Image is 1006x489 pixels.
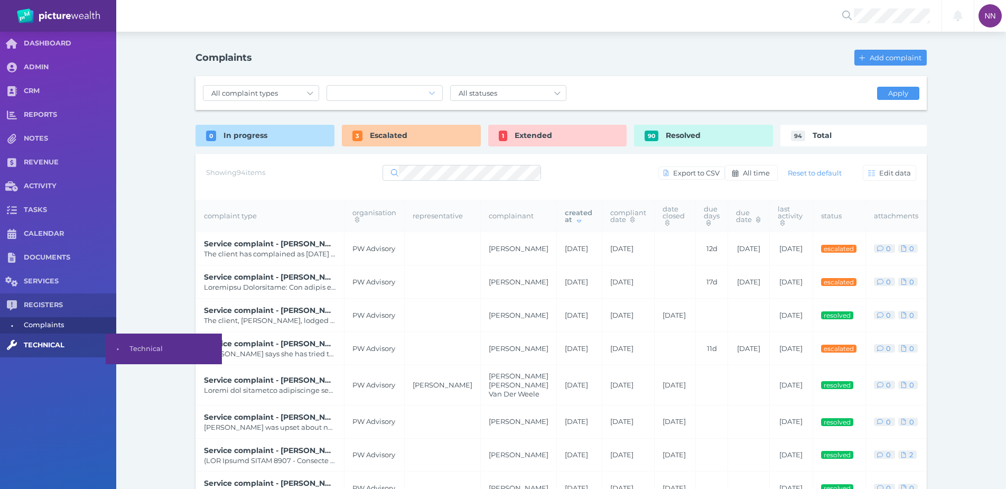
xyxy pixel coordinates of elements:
[206,168,265,177] span: Showing 94 items
[204,238,336,250] span: Service complaint - [PERSON_NAME]
[728,232,770,265] td: [DATE]
[106,342,129,355] span: •
[24,253,116,262] span: DOCUMENTS
[557,332,602,365] td: [DATE]
[984,12,995,20] span: NN
[352,208,396,224] span: organisation
[344,438,405,472] td: PW Advisory
[770,438,813,472] td: [DATE]
[770,299,813,332] td: [DATE]
[823,418,851,426] span: resolved
[24,182,116,191] span: ACTIVITY
[908,311,915,319] span: 0
[823,278,854,286] span: escalated
[481,200,557,232] th: complainant
[854,50,927,66] button: Add complaint
[741,169,775,177] span: All time
[344,405,405,438] td: PW Advisory
[770,265,813,299] td: [DATE]
[770,405,813,438] td: [DATE]
[557,438,602,472] td: [DATE]
[204,456,336,465] span: (LOR Ipsumd SITAM 8907 - Consecte ADI elitse 1240 -8385) Doei Tempo Incidi ut laboreet dol magnaa...
[602,405,654,438] td: [DATE]
[24,341,116,350] span: TECHNICAL
[481,438,557,472] td: [PERSON_NAME]
[823,345,854,353] span: escalated
[671,169,724,177] span: Export to CSV
[195,52,252,63] h1: Complaints
[886,450,892,459] span: 0
[204,349,336,358] span: [PERSON_NAME] says she has tried to get income protection with us since [DATE] and, despite multi...
[344,265,405,299] td: PW Advisory
[908,450,914,459] span: 2
[908,381,915,389] span: 0
[658,167,725,180] button: Export to CSV
[24,206,116,215] span: TASKS
[481,232,557,265] td: [PERSON_NAME]
[557,232,602,265] td: [DATE]
[405,365,481,405] td: [PERSON_NAME]
[602,265,654,299] td: [DATE]
[823,451,851,459] span: resolved
[204,283,336,292] span: Loremipsu Dolorsitame: Con adipis elitseddo e temp incididu utlabor etdo magna ALI21 enimadm veni...
[24,110,116,119] span: REPORTS
[24,134,116,143] span: NOTES
[865,200,926,232] th: attachments
[204,386,336,395] span: Loremi dol sitametco adipiscinge sedd eiusmodtemp incidi (51+ utlabo) et doloremagn a enimadm ven...
[24,301,116,310] span: REGISTERS
[481,299,557,332] td: [PERSON_NAME]
[886,418,892,426] span: 0
[813,131,832,140] span: Total
[877,169,916,177] span: Edit data
[602,232,654,265] td: [DATE]
[908,278,915,286] span: 0
[24,158,116,167] span: REVENUE
[696,265,728,299] td: 17 d
[106,341,222,357] a: •Technical
[886,278,892,286] span: 0
[908,418,915,426] span: 0
[886,381,892,389] span: 0
[557,265,602,299] td: [DATE]
[481,332,557,365] td: [PERSON_NAME]
[129,341,218,357] span: Technical
[783,165,847,181] button: Reset to default
[770,365,813,405] td: [DATE]
[602,332,654,365] td: [DATE]
[24,317,113,334] span: Complaints
[17,8,100,23] img: PW
[204,412,336,423] span: Service complaint - [PERSON_NAME]
[370,131,407,140] span: Escalated
[481,265,557,299] td: [PERSON_NAME]
[813,200,865,232] th: status
[823,381,851,389] span: resolved
[666,131,701,140] span: Resolved
[704,205,720,227] span: due days
[565,208,592,224] span: created at
[654,405,696,438] td: [DATE]
[24,39,116,48] span: DASHBOARD
[204,272,336,283] span: Service complaint - [PERSON_NAME]
[204,305,336,316] span: Service complaint - [PERSON_NAME]
[557,405,602,438] td: [DATE]
[784,169,846,177] span: Reset to default
[770,332,813,365] td: [DATE]
[344,232,405,265] td: PW Advisory
[557,299,602,332] td: [DATE]
[654,365,696,405] td: [DATE]
[204,250,336,259] span: The client has complained as [DATE] he received advice for TRR. Funds were to be switched from Pa...
[886,244,892,253] span: 0
[725,165,778,181] button: All time
[204,338,336,349] span: Service complaint - [PERSON_NAME]
[883,89,912,97] span: Apply
[908,344,915,353] span: 0
[481,365,557,405] td: [PERSON_NAME] [PERSON_NAME] Van Der Weele
[736,208,760,224] span: due date
[223,131,267,140] span: In progress
[557,365,602,405] td: [DATE]
[344,299,405,332] td: PW Advisory
[204,316,336,325] span: The client, [PERSON_NAME], lodged a complaint regarding prolonged delays in the setup of her supe...
[979,4,1002,27] div: Noah Nelson
[204,445,336,456] span: Service complaint - [PERSON_NAME]
[204,423,336,432] span: [PERSON_NAME] was upset about not receiving the Neos BNF, which she requested weeks ago due to he...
